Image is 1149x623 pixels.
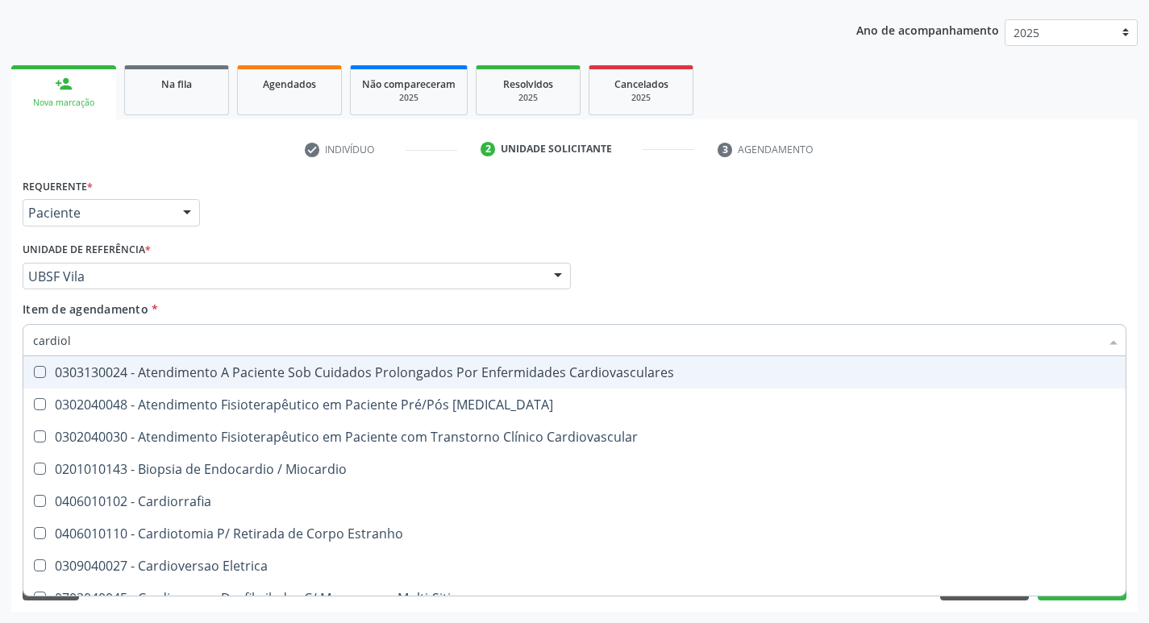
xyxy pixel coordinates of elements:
[28,205,167,221] span: Paciente
[501,142,612,156] div: Unidade solicitante
[601,92,681,104] div: 2025
[28,268,538,285] span: UBSF Vila
[488,92,568,104] div: 2025
[481,142,495,156] div: 2
[503,77,553,91] span: Resolvidos
[33,324,1100,356] input: Buscar por procedimentos
[55,75,73,93] div: person_add
[856,19,999,39] p: Ano de acompanhamento
[33,463,1116,476] div: 0201010143 - Biopsia de Endocardio / Miocardio
[23,301,148,317] span: Item de agendamento
[161,77,192,91] span: Na fila
[23,97,105,109] div: Nova marcação
[23,174,93,199] label: Requerente
[33,398,1116,411] div: 0302040048 - Atendimento Fisioterapêutico em Paciente Pré/Pós [MEDICAL_DATA]
[362,77,456,91] span: Não compareceram
[33,366,1116,379] div: 0303130024 - Atendimento A Paciente Sob Cuidados Prolongados Por Enfermidades Cardiovasculares
[614,77,668,91] span: Cancelados
[33,592,1116,604] div: 0702040045 - Cardioversor Desfibrilador C/ Marcapasso Multi-Sitio
[33,495,1116,508] div: 0406010102 - Cardiorrafia
[33,527,1116,540] div: 0406010110 - Cardiotomia P/ Retirada de Corpo Estranho
[33,559,1116,572] div: 0309040027 - Cardioversao Eletrica
[362,92,456,104] div: 2025
[263,77,316,91] span: Agendados
[33,430,1116,443] div: 0302040030 - Atendimento Fisioterapêutico em Paciente com Transtorno Clínico Cardiovascular
[23,238,151,263] label: Unidade de referência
